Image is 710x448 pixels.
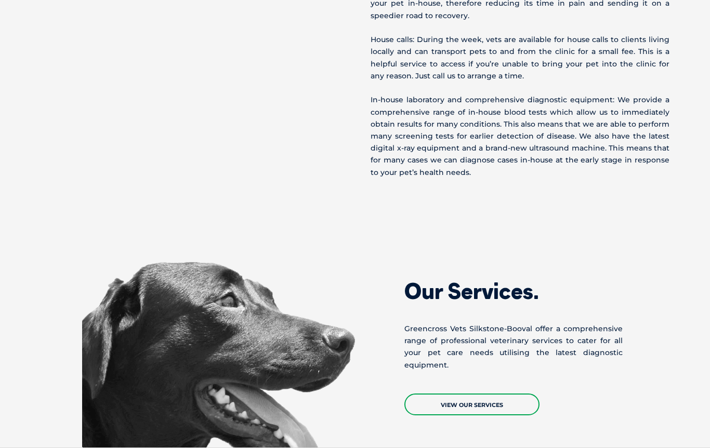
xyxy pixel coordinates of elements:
[371,94,669,179] p: In-house laboratory and comprehensive diagnostic equipment: We provide a comprehensive range of i...
[404,394,540,416] a: View Our Services
[404,281,623,303] h2: Our Services.
[404,323,623,372] p: Greencross Vets Silkstone-Booval offer a comprehensive range of professional veterinary services ...
[690,47,700,58] button: Search
[371,34,669,83] p: House calls: During the week, vets are available for house calls to clients living locally and ca...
